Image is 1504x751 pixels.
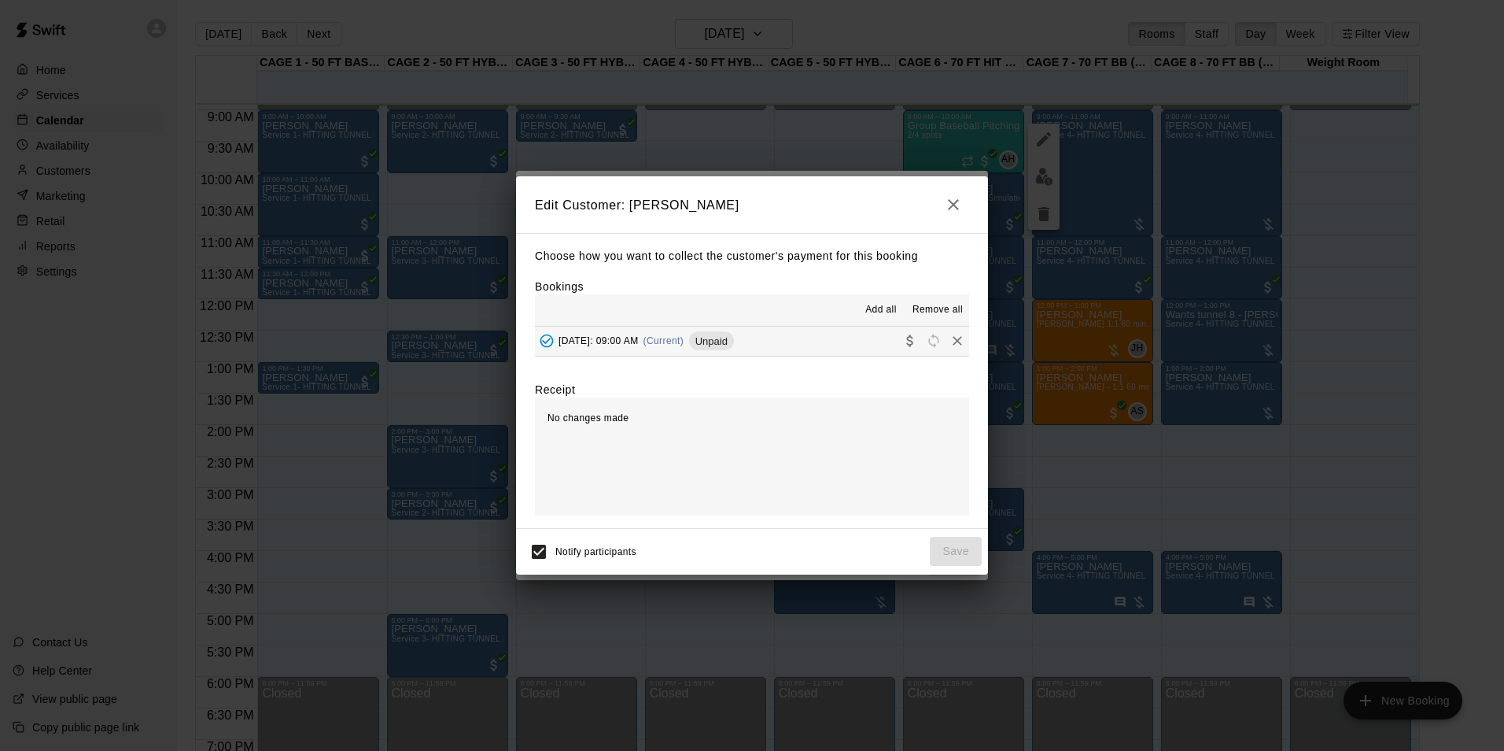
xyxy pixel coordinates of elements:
[535,280,584,293] label: Bookings
[555,546,636,557] span: Notify participants
[856,298,906,323] button: Add all
[689,335,734,347] span: Unpaid
[535,246,969,266] p: Choose how you want to collect the customer's payment for this booking
[898,335,922,346] span: Collect payment
[906,298,969,323] button: Remove all
[516,176,988,233] h2: Edit Customer: [PERSON_NAME]
[535,382,575,398] label: Receipt
[547,412,629,424] span: No changes made
[922,335,946,346] span: Reschedule
[946,335,969,346] span: Remove
[535,327,969,356] button: Added - Collect Payment[DATE]: 09:00 AM(Current)UnpaidCollect paymentRescheduleRemove
[535,329,558,353] button: Added - Collect Payment
[558,335,639,346] span: [DATE]: 09:00 AM
[865,302,897,318] span: Add all
[912,302,963,318] span: Remove all
[643,335,684,346] span: (Current)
